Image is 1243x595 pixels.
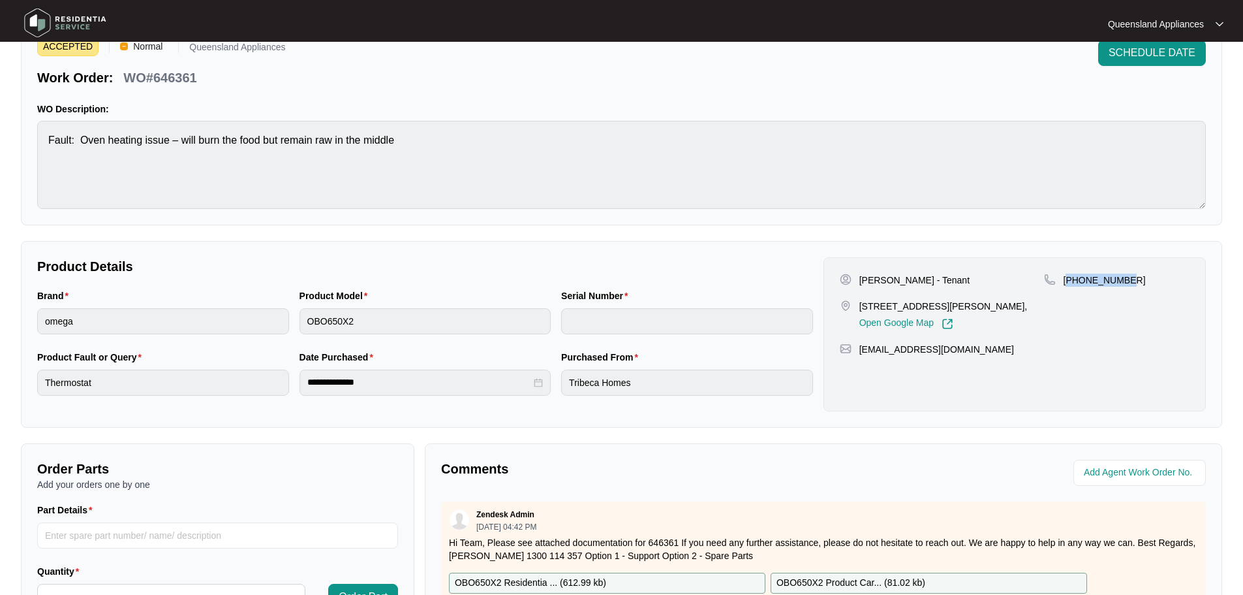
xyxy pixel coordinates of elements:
span: ACCEPTED [37,37,99,56]
label: Date Purchased [299,351,378,364]
input: Date Purchased [307,376,532,389]
label: Part Details [37,504,98,517]
span: Normal [128,37,168,56]
span: SCHEDULE DATE [1109,45,1195,61]
p: Comments [441,460,814,478]
p: OBO650X2 Product Car... ( 81.02 kb ) [776,576,925,590]
textarea: Fault: Oven heating issue – will burn the food but remain raw in the middle [37,121,1206,209]
input: Add Agent Work Order No. [1084,465,1198,481]
p: Order Parts [37,460,398,478]
p: [PERSON_NAME] - Tenant [859,274,970,287]
label: Serial Number [561,289,633,302]
label: Quantity [37,565,84,578]
input: Serial Number [561,308,813,334]
p: WO#646361 [123,69,196,87]
p: [DATE] 04:42 PM [476,523,536,531]
p: Product Details [37,257,813,276]
label: Brand [37,289,74,302]
img: user.svg [450,510,469,530]
input: Product Fault or Query [37,370,289,396]
p: Queensland Appliances [189,42,285,56]
label: Product Model [299,289,373,302]
input: Part Details [37,523,398,549]
p: [PHONE_NUMBER] [1064,274,1146,287]
img: map-pin [840,343,852,355]
p: [EMAIL_ADDRESS][DOMAIN_NAME] [859,343,1014,356]
p: Hi Team, Please see attached documentation for 646361 If you need any further assistance, please ... [449,536,1198,562]
img: user-pin [840,274,852,285]
p: Add your orders one by one [37,478,398,491]
input: Product Model [299,308,551,334]
img: dropdown arrow [1216,21,1223,27]
button: SCHEDULE DATE [1098,40,1206,66]
p: WO Description: [37,103,1206,116]
input: Purchased From [561,370,813,396]
input: Brand [37,308,289,334]
a: Open Google Map [859,318,953,330]
img: residentia service logo [20,3,111,42]
p: Queensland Appliances [1108,18,1204,31]
p: Zendesk Admin [476,509,534,520]
img: map-pin [840,300,852,312]
p: OBO650X2 Residentia ... ( 612.99 kb ) [455,576,606,590]
img: Link-External [942,318,953,330]
label: Purchased From [561,351,643,364]
p: [STREET_ADDRESS][PERSON_NAME], [859,300,1028,313]
label: Product Fault or Query [37,351,147,364]
img: Vercel Logo [120,42,128,50]
img: map-pin [1044,274,1056,285]
p: Work Order: [37,69,113,87]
